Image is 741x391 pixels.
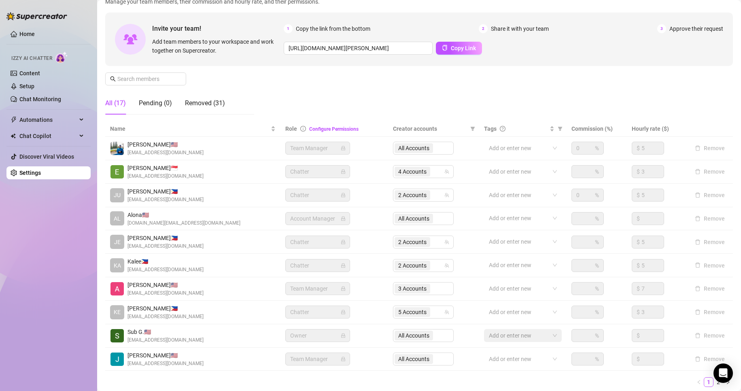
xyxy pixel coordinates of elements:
span: Izzy AI Chatter [11,55,52,62]
span: [EMAIL_ADDRESS][DOMAIN_NAME] [127,196,204,204]
span: lock [341,357,346,361]
th: Name [105,121,280,137]
button: Remove [692,214,728,223]
span: team [444,310,449,314]
span: 3 [657,24,666,33]
span: Owner [290,329,345,342]
span: thunderbolt [11,117,17,123]
a: Content [19,70,40,76]
span: [PERSON_NAME] 🇺🇸 [127,351,204,360]
span: filter [556,123,564,135]
img: logo-BBDzfeDw.svg [6,12,67,20]
a: Configure Permissions [309,126,359,132]
span: [DOMAIN_NAME][EMAIL_ADDRESS][DOMAIN_NAME] [127,219,240,227]
a: 1 [704,378,713,387]
span: lock [341,286,346,291]
span: 2 [479,24,488,33]
span: [EMAIL_ADDRESS][DOMAIN_NAME] [127,313,204,321]
span: Team Manager [290,142,345,154]
img: Chat Copilot [11,133,16,139]
span: KE [114,308,121,317]
button: Remove [692,284,728,293]
img: Alexicon Ortiaga [110,282,124,295]
span: 2 Accounts [395,190,430,200]
span: [EMAIL_ADDRESS][DOMAIN_NAME] [127,360,204,368]
span: team [444,240,449,244]
div: Pending (0) [139,98,172,108]
span: Automations [19,113,77,126]
span: Invite your team! [152,23,284,34]
span: team [444,169,449,174]
span: [PERSON_NAME] 🇸🇬 [127,164,204,172]
span: [EMAIL_ADDRESS][DOMAIN_NAME] [127,149,204,157]
button: left [694,377,704,387]
span: info-circle [300,126,306,132]
span: lock [341,169,346,174]
span: 1 [284,24,293,33]
span: [PERSON_NAME] 🇵🇭 [127,234,204,242]
img: Emad Ataei [110,142,124,155]
span: lock [341,193,346,198]
span: team [444,193,449,198]
button: Copy Link [436,42,482,55]
div: All (17) [105,98,126,108]
span: filter [470,126,475,131]
button: Remove [692,331,728,340]
th: Commission (%) [567,121,626,137]
span: Chatter [290,166,345,178]
span: 5 Accounts [398,308,427,317]
span: lock [341,240,346,244]
span: Approve their request [669,24,723,33]
span: 5 Accounts [395,307,430,317]
li: Previous Page [694,377,704,387]
span: copy [442,45,448,51]
div: Open Intercom Messenger [713,363,733,383]
img: Sub Genius [110,329,124,342]
img: AI Chatter [55,51,68,63]
span: Chatter [290,189,345,201]
button: Remove [692,261,728,270]
span: Team Manager [290,353,345,365]
span: 2 Accounts [398,191,427,200]
span: Share it with your team [491,24,549,33]
span: JE [114,238,121,246]
span: Chatter [290,259,345,272]
span: 4 Accounts [395,167,430,176]
span: filter [558,126,563,131]
span: Sub G. 🇺🇸 [127,327,204,336]
button: Remove [692,307,728,317]
span: lock [341,146,346,151]
button: Remove [692,167,728,176]
span: Chatter [290,306,345,318]
span: Account Manager [290,212,345,225]
span: Tags [484,124,497,133]
span: 2 Accounts [398,261,427,270]
th: Hourly rate ($) [627,121,687,137]
span: Role [285,125,297,132]
div: Removed (31) [185,98,225,108]
span: Copy the link from the bottom [296,24,370,33]
a: Home [19,31,35,37]
span: [PERSON_NAME] 🇵🇭 [127,304,204,313]
button: Remove [692,237,728,247]
span: KA [114,261,121,270]
span: lock [341,216,346,221]
a: Setup [19,83,34,89]
span: team [444,263,449,268]
span: 2 Accounts [395,261,430,270]
span: [EMAIL_ADDRESS][DOMAIN_NAME] [127,266,204,274]
button: Remove [692,143,728,153]
button: Remove [692,354,728,364]
img: Eduardo Leon Jr [110,165,124,178]
span: Team Manager [290,283,345,295]
span: [EMAIL_ADDRESS][DOMAIN_NAME] [127,289,204,297]
span: [EMAIL_ADDRESS][DOMAIN_NAME] [127,242,204,250]
span: [PERSON_NAME] 🇺🇸 [127,280,204,289]
span: left [696,380,701,385]
span: [EMAIL_ADDRESS][DOMAIN_NAME] [127,336,204,344]
span: search [110,76,116,82]
button: Remove [692,190,728,200]
span: 2 Accounts [398,238,427,246]
span: Chatter [290,236,345,248]
span: Add team members to your workspace and work together on Supercreator. [152,37,280,55]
